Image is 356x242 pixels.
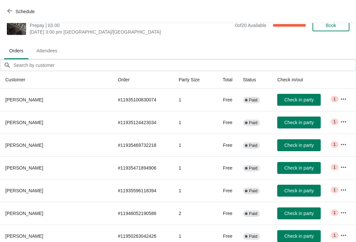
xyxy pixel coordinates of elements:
td: # 11935596118394 [113,179,173,202]
td: Free [213,89,238,111]
span: Book [326,23,336,28]
th: Party Size [173,71,213,89]
span: Attendees [31,45,63,57]
td: # 11935469732218 [113,134,173,156]
button: Check in party [277,94,321,106]
span: Check in party [284,120,313,125]
td: 1 [173,89,213,111]
th: Order [113,71,173,89]
span: [PERSON_NAME] [5,233,43,239]
span: 1 [333,233,336,238]
span: [PERSON_NAME] [5,188,43,193]
th: Check in/out [272,71,335,89]
td: 2 [173,202,213,225]
span: [PERSON_NAME] [5,165,43,171]
span: Schedule [15,9,35,14]
span: Paid [249,166,257,171]
span: Check in party [284,211,313,216]
td: Free [213,111,238,134]
td: Free [213,202,238,225]
span: Paid [249,188,257,194]
td: # 11935471894906 [113,156,173,179]
span: 1 [333,96,336,102]
span: [PERSON_NAME] [5,97,43,102]
button: Check in party [277,139,321,151]
span: [PERSON_NAME] [5,143,43,148]
button: Check in party [277,117,321,128]
span: Check in party [284,188,313,193]
button: Check in party [277,185,321,197]
span: Check in party [284,233,313,239]
span: Paid [249,234,257,239]
td: # 11946052190586 [113,202,173,225]
td: 1 [173,156,213,179]
span: Orders [4,45,29,57]
button: Check in party [277,162,321,174]
button: Check in party [277,207,321,219]
span: Check in party [284,143,313,148]
span: Paid [249,211,257,216]
span: 1 [333,165,336,170]
button: Check in party [277,230,321,242]
span: Paid [249,120,257,125]
th: Total [213,71,238,89]
button: Schedule [3,6,40,17]
span: 1 [333,142,336,147]
span: Check in party [284,97,313,102]
span: [PERSON_NAME] [5,120,43,125]
td: Free [213,156,238,179]
input: Search by customer [13,59,356,71]
td: 1 [173,134,213,156]
span: [DATE] 3:00 pm [GEOGRAPHIC_DATA]/[GEOGRAPHIC_DATA] [30,29,232,35]
td: 1 [173,179,213,202]
th: Status [238,71,272,89]
td: # 11935100830074 [113,89,173,111]
span: 1 [333,119,336,124]
span: Prepay | £0.00 [30,22,232,29]
span: 0 of 20 Available [235,23,266,28]
span: Check in party [284,165,313,171]
td: # 11935124423034 [113,111,173,134]
span: 1 [333,187,336,193]
span: Paid [249,97,257,103]
img: Founders' Bottle Collection [7,16,26,35]
span: 1 [333,210,336,215]
button: Book [312,19,349,31]
td: Free [213,134,238,156]
td: Free [213,179,238,202]
td: 1 [173,111,213,134]
span: Paid [249,143,257,148]
span: [PERSON_NAME] [5,211,43,216]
